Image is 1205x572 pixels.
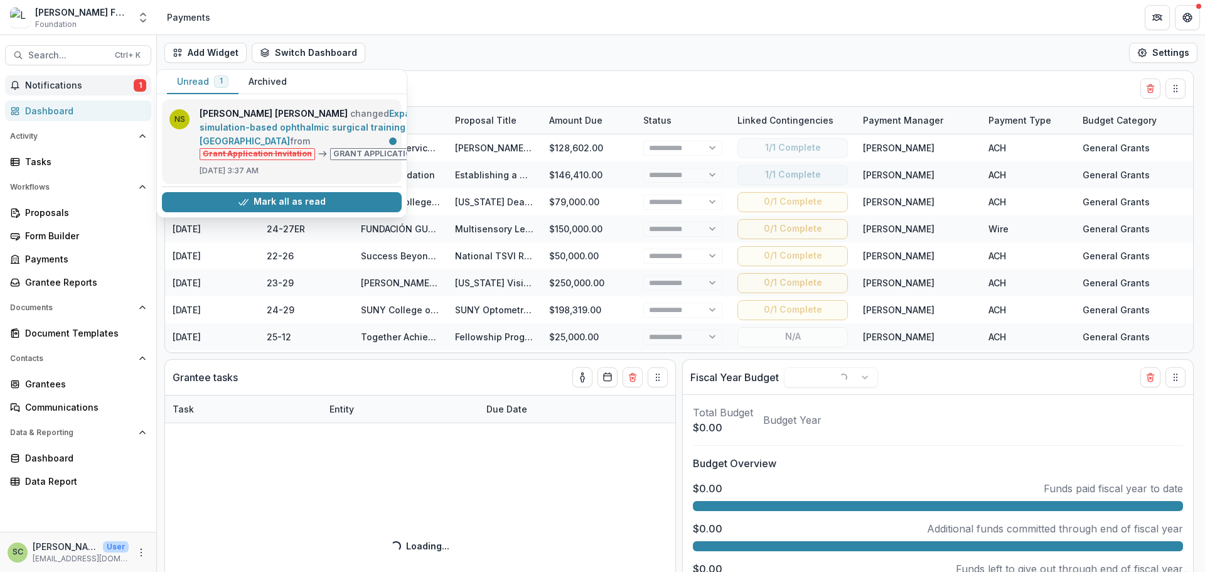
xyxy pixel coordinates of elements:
button: 1/1 Complete [737,165,848,185]
div: Payments [167,11,210,24]
a: Communications [5,397,151,418]
p: Fiscal Year Budget [690,370,779,385]
div: Ctrl + K [112,48,143,62]
button: Drag [648,367,668,387]
div: $25,000.00 [542,323,636,350]
div: [US_STATE] DeafBlind Collaborative - 88733939 [455,195,534,208]
div: [PERSON_NAME] [863,249,935,262]
span: Documents [10,303,134,312]
div: Payment Type [981,114,1059,127]
nav: breadcrumb [162,8,215,26]
div: SUNY Optometry + Syracuse Community Health Center Vision Partnership [455,303,534,316]
span: Search... [28,50,107,61]
div: Budget Category [1075,107,1201,134]
div: ACH [981,269,1075,296]
a: Dashboard [5,448,151,468]
div: Multisensory Learning Centers: Promoting an Inclusive Community in [GEOGRAPHIC_DATA] [455,222,534,235]
a: Proposals [5,202,151,223]
div: Linked Contingencies [730,107,855,134]
a: Payments [5,249,151,269]
button: Settings [1129,43,1197,63]
button: 0/1 Complete [737,192,848,212]
div: $198,319.00 [542,296,636,323]
button: Calendar [597,367,618,387]
div: General Grants [1083,249,1150,262]
a: Data Report [5,471,151,492]
div: [DATE] [165,296,259,323]
div: Grantees [25,377,141,391]
div: ACH [981,242,1075,269]
div: [PERSON_NAME] [863,168,935,181]
div: Wire [981,215,1075,242]
div: Amount Due [542,107,636,134]
div: [PERSON_NAME] [863,222,935,235]
div: [DATE] [165,350,259,377]
div: [PERSON_NAME] [863,195,935,208]
div: ACH [981,323,1075,350]
a: Together Achieving Dream Inc. Foundation (TAD Foundation) [361,332,626,342]
div: ACH [981,296,1075,323]
div: $79,000.00 [542,188,636,215]
div: [PERSON_NAME] [863,330,935,343]
div: Grantee Reports [25,276,141,289]
div: Proposal Title [447,114,524,127]
button: 0/1 Complete [737,219,848,239]
span: Notifications [25,80,134,91]
span: 1 [220,77,223,85]
p: $0.00 [693,481,722,496]
button: Get Help [1175,5,1200,30]
div: ACH [981,350,1075,377]
img: Lavelle Fund for the Blind [10,8,30,28]
a: FUNDACIÓN GUATEMALTECA PARA NIÑOS CON SORDOCEGUERA [PERSON_NAME] [361,224,713,234]
p: $0.00 [693,521,722,536]
div: Dashboard [25,104,141,117]
div: 22-26 [267,249,294,262]
a: [PERSON_NAME] International (HKI) [361,278,515,288]
div: Proposals [25,206,141,219]
div: [DATE] [165,242,259,269]
div: General Grants [1083,195,1150,208]
a: Queens College Foundation [361,197,484,207]
button: Open Contacts [5,348,151,369]
div: $146,410.00 [542,161,636,188]
div: General Grants [1083,276,1150,289]
div: Payments [25,252,141,266]
a: Expansion of simulation-based ophthalmic surgical training at the [GEOGRAPHIC_DATA] [200,108,447,146]
div: Amount Due [542,114,610,127]
a: Document Templates [5,323,151,343]
div: $8,000.00 [542,350,636,377]
div: Data Report [25,475,141,488]
button: Open Workflows [5,177,151,197]
div: [DATE] [165,269,259,296]
div: Document Templates [25,326,141,340]
div: Fellowship Program Proposal [455,330,534,343]
div: 25-12 [267,330,291,343]
div: Linked Contingencies [730,114,841,127]
div: General Grants [1083,222,1150,235]
div: [DATE] [165,215,259,242]
p: $0.00 [693,420,753,435]
button: Switch Dashboard [252,43,365,63]
button: 0/1 Complete [737,300,848,320]
div: 24-29 [267,303,294,316]
button: N/A [737,327,848,347]
button: 0/1 Complete [737,273,848,293]
div: [PERSON_NAME] [863,276,935,289]
div: Payment Type [981,107,1075,134]
button: Notifications1 [5,75,151,95]
button: Drag [1165,78,1186,99]
div: Proposal Title [447,107,542,134]
button: 1/1 Complete [737,138,848,158]
button: Open entity switcher [134,5,152,30]
button: Mark all as read [162,192,402,212]
a: Dashboard [5,100,151,121]
div: General Grants [1083,303,1150,316]
span: Foundation [35,19,77,30]
a: Success Beyond Sight [361,251,459,261]
p: Budget Overview [693,456,1183,471]
a: SUNY College of Optometry Foundation (formerly known as Optometric Center of [US_STATE]) [361,305,772,315]
a: Grantee Reports [5,272,151,293]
